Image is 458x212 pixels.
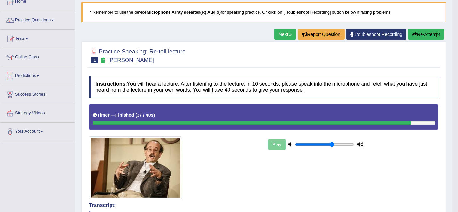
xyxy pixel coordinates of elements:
a: Success Stories [0,85,75,102]
b: Instructions: [96,81,127,87]
b: ) [154,113,155,118]
h4: You will hear a lecture. After listening to the lecture, in 10 seconds, please speak into the mic... [89,76,438,98]
a: Practice Questions [0,11,75,27]
a: Your Account [0,123,75,139]
b: Finished [115,113,134,118]
a: Predictions [0,67,75,83]
button: Re-Attempt [408,29,444,40]
button: Report Question [298,29,345,40]
a: Strategy Videos [0,104,75,120]
a: Next » [274,29,296,40]
b: ( [135,113,137,118]
b: Microphone Array (Realtek(R) Audio) [147,10,221,15]
small: Exam occurring question [100,57,107,64]
b: 37 / 40s [137,113,154,118]
small: [PERSON_NAME] [108,57,154,63]
a: Tests [0,30,75,46]
span: 1 [91,57,98,63]
blockquote: * Remember to use the device for speaking practice. Or click on [Troubleshoot Recording] button b... [81,2,446,22]
h4: Transcript: [89,203,438,208]
h5: Timer — [93,113,155,118]
a: Troubleshoot Recording [346,29,406,40]
a: Online Class [0,48,75,65]
h2: Practice Speaking: Re-tell lecture [89,47,185,63]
